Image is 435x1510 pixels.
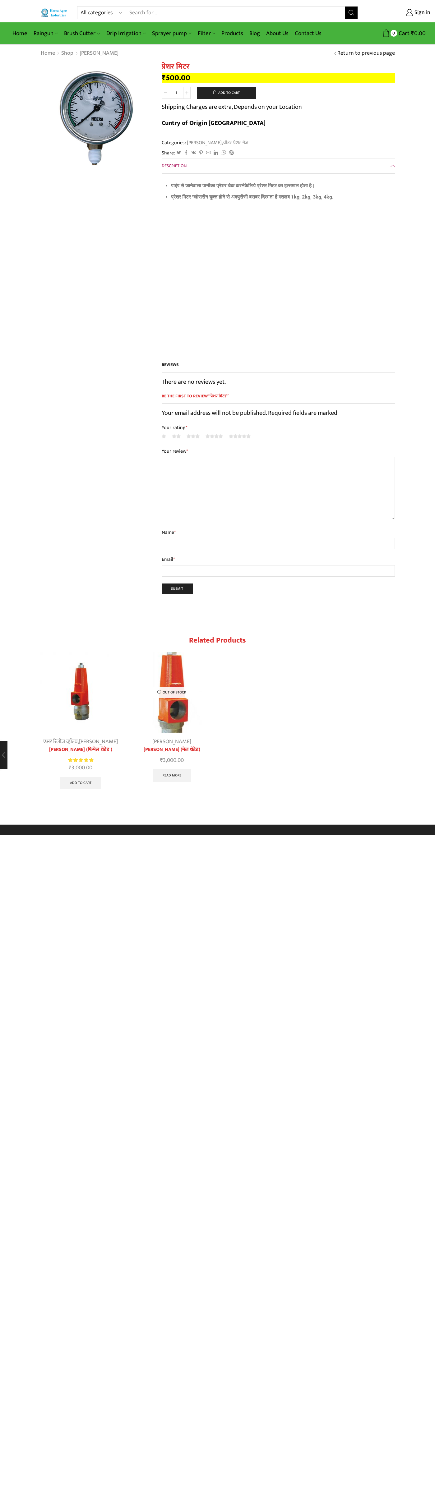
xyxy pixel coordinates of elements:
[218,26,246,41] a: Products
[162,162,187,169] span: Description
[223,139,248,147] a: वॉटर प्रेशर गेज
[149,26,194,41] a: Sprayer pump
[9,26,30,41] a: Home
[169,87,183,99] input: Product quantity
[162,447,395,455] label: Your review
[171,183,314,189] strong: पाईप से जानेवाला पानीका प्रेशर चेक करनेकेलिये प्रेशर मिटर का इस्तमाल होता है |
[160,756,163,765] span: ₹
[61,49,74,57] a: Shop
[68,757,93,763] div: Rated 5.00 out of 5
[68,757,93,763] span: Rated out of 5
[229,433,251,440] a: 5 of 5 stars
[162,393,395,404] span: Be the first to review “प्रेशर मिटर”
[172,433,181,440] a: 2 of 5 stars
[40,49,55,57] a: Home
[40,738,121,746] div: ,
[132,652,212,733] img: male threaded pressure relief valve
[162,118,266,128] b: Cuntry of Origin [GEOGRAPHIC_DATA]
[152,737,191,746] a: [PERSON_NAME]
[367,7,430,18] a: Sign in
[337,49,395,57] a: Return to previous page
[292,26,325,41] a: Contact Us
[162,377,395,387] p: There are no reviews yet.
[132,746,212,753] a: [PERSON_NAME] (मेल थ्रेडेड)
[413,9,430,17] span: Sign in
[162,424,395,431] label: Your rating
[69,763,72,772] span: ₹
[153,687,191,698] p: Out of stock
[40,49,119,57] nav: Breadcrumb
[160,756,184,765] bdi: 3,000.00
[30,26,61,41] a: Raingun
[162,158,395,173] a: Description
[162,556,395,564] label: Email
[345,7,358,19] button: Search button
[162,71,190,84] bdi: 500.00
[103,26,149,41] a: Drip Irrigation
[162,102,302,112] p: Shipping Charges are extra, Depends on your Location
[397,29,410,38] span: Cart
[186,139,222,147] a: [PERSON_NAME]
[128,649,216,785] div: 2 / 2
[162,62,395,71] h1: प्रेशर मिटर
[43,737,78,746] a: एअर रिलीज व्हाॅल्व
[187,433,200,440] a: 3 of 5 stars
[411,29,414,38] span: ₹
[206,433,223,440] a: 4 of 5 stars
[162,362,395,373] h2: Reviews
[246,26,263,41] a: Blog
[40,62,152,174] img: Water Pressure Meter
[126,7,345,19] input: Search for...
[69,763,92,772] bdi: 3,000.00
[40,746,121,753] a: [PERSON_NAME] (फिमेल थ्रेडेड )
[189,634,246,647] span: Related products
[411,29,426,38] bdi: 0.00
[391,30,397,36] span: 0
[162,583,193,594] input: Submit
[162,139,248,146] span: Categories: ,
[37,649,125,793] div: 1 / 2
[162,408,337,418] span: Your email address will not be published. Required fields are marked
[162,528,395,537] label: Name
[61,26,103,41] a: Brush Cutter
[263,26,292,41] a: About Us
[162,433,166,440] a: 1 of 5 stars
[60,777,101,789] a: Add to cart: “प्रेशर रिलीफ व्हाॅल्व (फिमेल थ्रेडेड )”
[195,26,218,41] a: Filter
[162,149,175,157] span: Share:
[364,28,426,39] a: 0 Cart ₹0.00
[79,737,118,746] a: [PERSON_NAME]
[79,49,119,57] a: [PERSON_NAME]
[197,87,256,99] button: Add to cart
[171,194,334,200] strong: प्रेशर मिटर ग्लोसरीन युक्त होने से अक्युरीसी बराबर दिखाता है मतलब 1kg, 2kg, 3kg, 4kg.
[40,652,121,733] img: pressure relief valve
[162,71,166,84] span: ₹
[153,769,191,782] a: Read more about “प्रेशर रिलीफ व्हाॅल्व (मेल थ्रेडेड)”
